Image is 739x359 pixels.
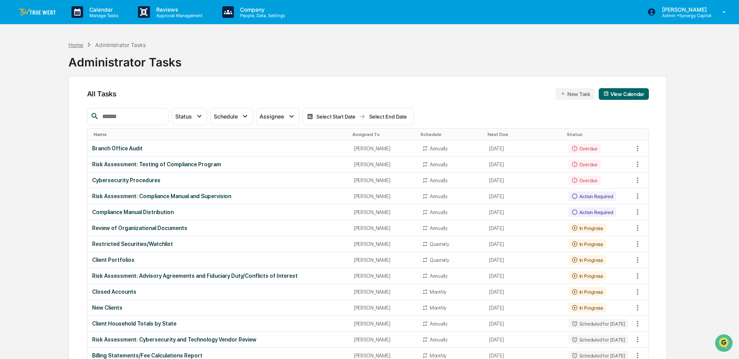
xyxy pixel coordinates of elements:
div: Action Required [568,192,616,201]
div: Action Required [568,207,616,217]
div: Risk Assessment: Testing of Compliance Program [92,161,345,167]
span: Attestations [64,98,96,106]
img: logo [19,9,56,16]
a: 🗄️Attestations [53,95,99,109]
div: Billing Statements/Fee Calculations Report [92,352,345,359]
div: [PERSON_NAME] [354,257,413,263]
div: Toggle SortBy [488,132,561,137]
div: Toggle SortBy [420,132,481,137]
a: 🔎Data Lookup [5,110,52,124]
div: Client Portfolios [92,257,345,263]
iframe: Open customer support [714,333,735,354]
div: Start new chat [26,59,127,67]
div: Annually [430,209,448,215]
div: Select Start Date [315,113,357,120]
div: Annually [430,178,448,183]
div: Review of Organizational Documents [92,225,345,231]
div: Annually [430,146,448,152]
div: Annually [430,193,448,199]
div: Quarterly [430,257,449,263]
div: 🗄️ [56,99,63,105]
td: [DATE] [485,188,564,204]
div: Overdue [568,160,601,169]
div: Scheduled for [DATE] [568,335,628,344]
div: We're available if you need us! [26,67,98,73]
div: [PERSON_NAME] [354,305,413,311]
button: View Calendar [599,88,649,100]
span: All Tasks [87,90,117,98]
div: Annually [430,337,448,343]
div: Restricted Securities/Watchlist [92,241,345,247]
td: [DATE] [485,316,564,332]
span: Data Lookup [16,113,49,120]
div: Risk Assessment: Advisory Agreements and Fiduciary Duty/Conflicts of Interest [92,273,345,279]
div: [PERSON_NAME] [354,337,413,343]
img: calendar [307,113,313,120]
div: 🔎 [8,113,14,120]
div: Monthly [430,305,446,311]
img: arrow right [359,113,365,120]
p: [PERSON_NAME] [656,6,711,13]
div: New Clients [92,305,345,311]
a: 🖐️Preclearance [5,95,53,109]
span: Pylon [77,132,94,138]
div: Toggle SortBy [633,132,648,137]
td: [DATE] [485,220,564,236]
p: Approval Management [150,13,207,18]
div: Toggle SortBy [94,132,346,137]
div: In Progress [568,303,606,312]
div: [PERSON_NAME] [354,225,413,231]
button: Start new chat [132,62,141,71]
div: Administrator Tasks [95,42,146,48]
div: Client Household Totals by State [92,321,345,327]
td: [DATE] [485,300,564,316]
td: [DATE] [485,236,564,252]
div: In Progress [568,271,606,281]
div: [PERSON_NAME] [354,178,413,183]
div: [PERSON_NAME] [354,273,413,279]
div: [PERSON_NAME] [354,209,413,215]
div: [PERSON_NAME] [354,162,413,167]
div: [PERSON_NAME] [354,193,413,199]
div: [PERSON_NAME] [354,289,413,295]
span: Preclearance [16,98,50,106]
div: Toggle SortBy [567,132,630,137]
div: Scheduled for [DATE] [568,319,628,328]
div: In Progress [568,223,606,233]
div: In Progress [568,239,606,249]
div: Annually [430,321,448,327]
div: Quarterly [430,241,449,247]
div: [PERSON_NAME] [354,321,413,327]
div: Branch Office Audit [92,145,345,152]
p: Reviews [150,6,207,13]
div: Overdue [568,176,601,185]
img: calendar [603,91,609,96]
div: Compliance Manual Distribution [92,209,345,215]
p: People, Data, Settings [234,13,289,18]
div: Annually [430,273,448,279]
td: [DATE] [485,204,564,220]
div: [PERSON_NAME] [354,353,413,359]
div: Monthly [430,353,446,359]
div: In Progress [568,255,606,265]
span: Status [175,113,192,120]
button: New Task [556,88,595,100]
p: Company [234,6,289,13]
img: 1746055101610-c473b297-6a78-478c-a979-82029cc54cd1 [8,59,22,73]
div: Monthly [430,289,446,295]
td: [DATE] [485,284,564,300]
div: Select End Date [367,113,410,120]
div: Risk Assessment: Compliance Manual and Supervision [92,193,345,199]
p: How can we help? [8,16,141,29]
td: [DATE] [485,268,564,284]
div: Toggle SortBy [352,132,414,137]
p: Manage Tasks [83,13,122,18]
div: In Progress [568,287,606,296]
div: Administrator Tasks [68,49,181,69]
div: 🖐️ [8,99,14,105]
td: [DATE] [485,157,564,173]
p: Admin • Synergy Capital [656,13,711,18]
a: Powered byPylon [55,131,94,138]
